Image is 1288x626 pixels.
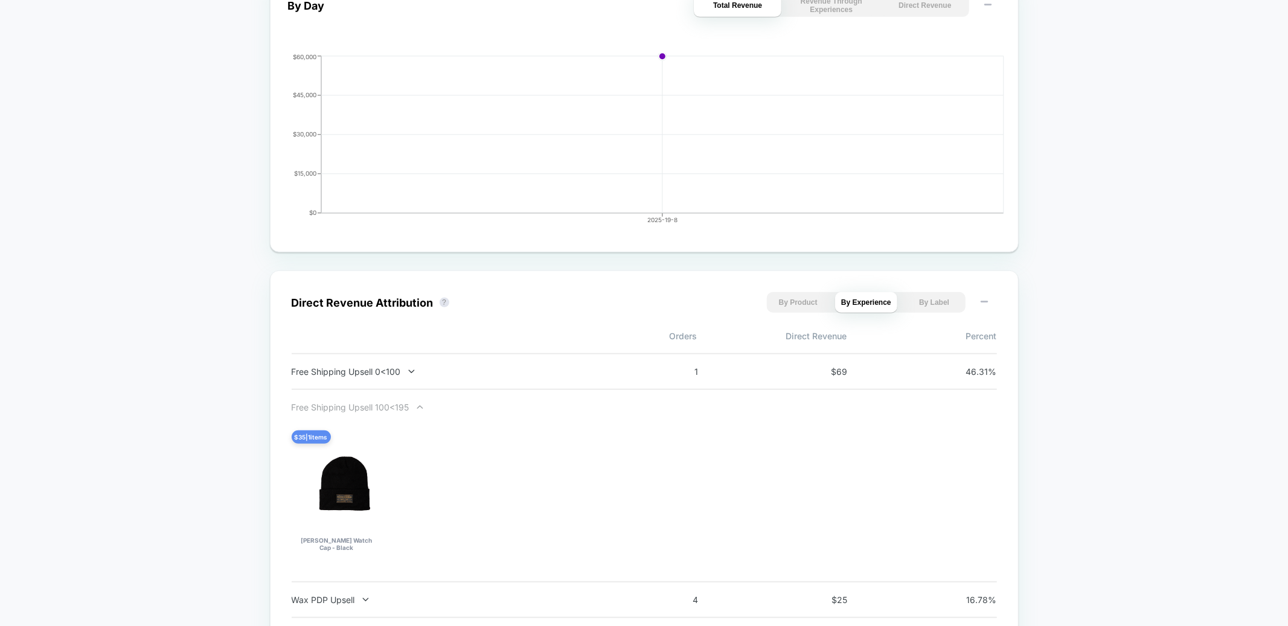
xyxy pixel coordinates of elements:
[298,436,393,532] img: Ballard Watch Cap - Black
[903,292,966,313] button: By Label
[292,595,609,605] div: Wax PDP Upsell
[293,131,316,138] tspan: $30,000
[644,595,699,605] span: 4
[309,209,316,217] tspan: $0
[943,595,997,605] span: 16.78 %
[292,366,609,377] div: Free Shipping Upsell 0<100
[647,216,678,223] tspan: 2025-19-8
[298,537,376,551] div: [PERSON_NAME] Watch Cap - Black
[793,366,848,377] span: $ 69
[793,595,848,605] span: $ 25
[294,170,316,177] tspan: $15,000
[292,296,434,309] div: Direct Revenue Attribution
[767,292,829,313] button: By Product
[847,331,997,341] span: Percent
[697,331,847,341] span: Direct Revenue
[943,366,997,377] span: 46.31 %
[292,402,609,412] div: Free Shipping Upsell 100<195
[548,331,697,341] span: Orders
[293,92,316,99] tspan: $45,000
[293,53,316,60] tspan: $60,000
[835,292,897,313] button: By Experience
[644,366,699,377] span: 1
[440,298,449,307] button: ?
[292,430,331,444] div: $ 35 | 1 items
